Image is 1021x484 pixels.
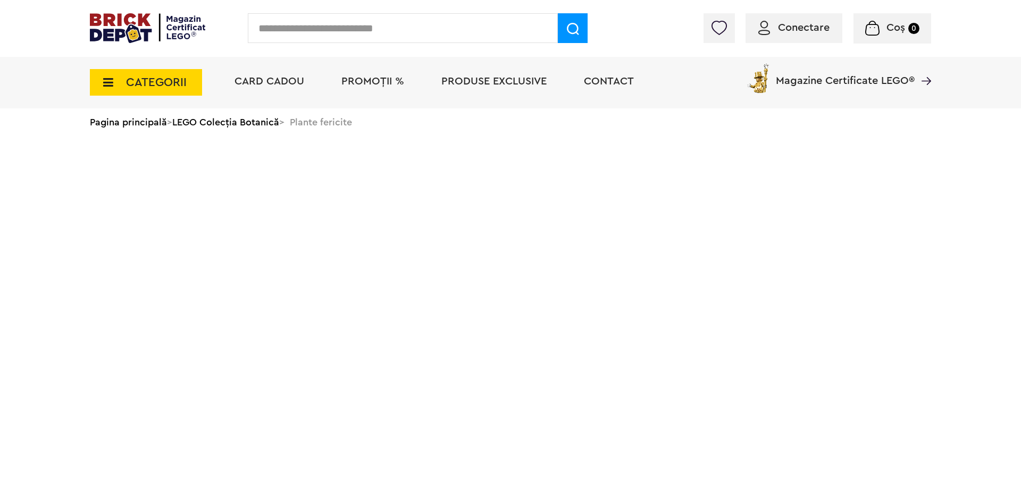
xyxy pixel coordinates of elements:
[908,23,919,34] small: 0
[441,76,547,87] a: Produse exclusive
[235,76,304,87] a: Card Cadou
[90,108,931,136] div: > > Plante fericite
[126,77,187,88] span: CATEGORII
[341,76,404,87] a: PROMOȚII %
[758,22,830,33] a: Conectare
[778,22,830,33] span: Conectare
[886,22,905,33] span: Coș
[584,76,634,87] a: Contact
[172,117,279,127] a: LEGO Colecția Botanică
[90,117,167,127] a: Pagina principală
[776,62,915,86] span: Magazine Certificate LEGO®
[915,62,931,72] a: Magazine Certificate LEGO®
